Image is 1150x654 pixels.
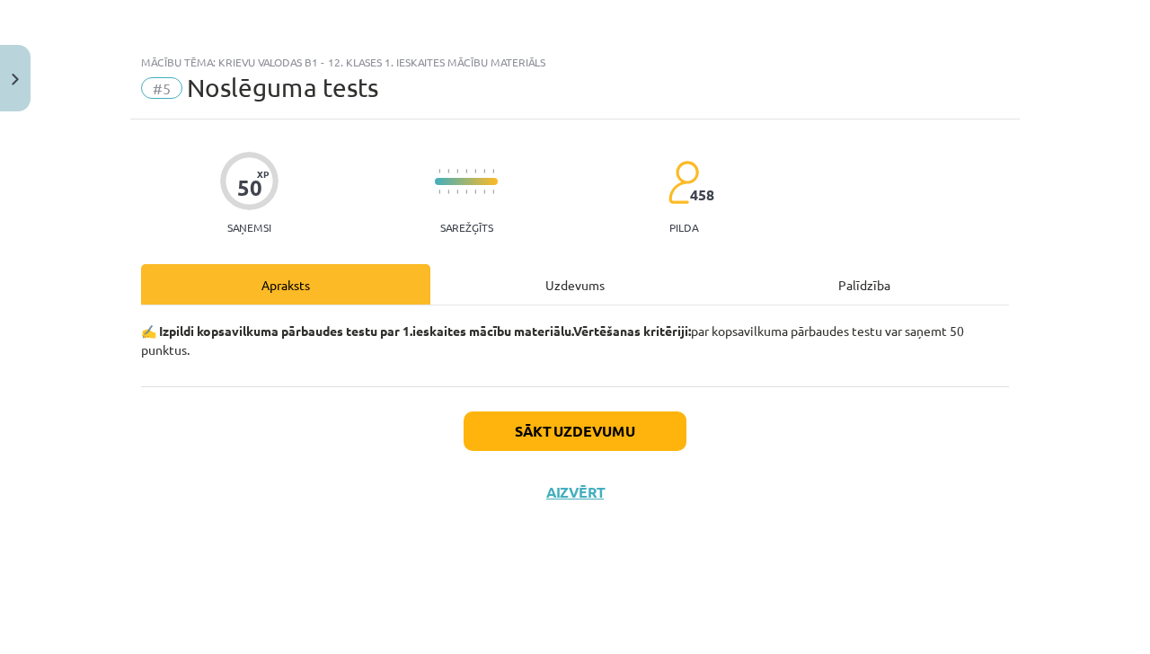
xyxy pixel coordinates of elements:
span: Noslēguma tests [187,73,378,102]
img: icon-short-line-57e1e144782c952c97e751825c79c345078a6d821885a25fce030b3d8c18986b.svg [483,169,485,173]
div: Palīdzība [720,264,1009,305]
div: Apraksts [141,264,430,305]
strong: Vērtēšanas kritēriji: [573,323,691,339]
img: icon-short-line-57e1e144782c952c97e751825c79c345078a6d821885a25fce030b3d8c18986b.svg [465,169,467,173]
img: students-c634bb4e5e11cddfef0936a35e636f08e4e9abd3cc4e673bd6f9a4125e45ecb1.svg [668,160,699,205]
img: icon-short-line-57e1e144782c952c97e751825c79c345078a6d821885a25fce030b3d8c18986b.svg [474,190,476,194]
img: icon-short-line-57e1e144782c952c97e751825c79c345078a6d821885a25fce030b3d8c18986b.svg [438,190,440,194]
p: pilda [669,221,698,234]
img: icon-short-line-57e1e144782c952c97e751825c79c345078a6d821885a25fce030b3d8c18986b.svg [474,169,476,173]
img: icon-short-line-57e1e144782c952c97e751825c79c345078a6d821885a25fce030b3d8c18986b.svg [447,169,449,173]
button: Sākt uzdevumu [464,411,686,451]
img: icon-short-line-57e1e144782c952c97e751825c79c345078a6d821885a25fce030b3d8c18986b.svg [447,190,449,194]
img: icon-short-line-57e1e144782c952c97e751825c79c345078a6d821885a25fce030b3d8c18986b.svg [465,190,467,194]
b: ✍️ Izpildi kopsavilkuma pārbaudes testu par 1.ieskaites mācību materiālu. [141,323,573,339]
img: icon-short-line-57e1e144782c952c97e751825c79c345078a6d821885a25fce030b3d8c18986b.svg [483,190,485,194]
span: #5 [141,77,182,99]
img: icon-short-line-57e1e144782c952c97e751825c79c345078a6d821885a25fce030b3d8c18986b.svg [456,190,458,194]
img: icon-short-line-57e1e144782c952c97e751825c79c345078a6d821885a25fce030b3d8c18986b.svg [492,190,494,194]
span: XP [257,169,269,179]
div: Uzdevums [430,264,720,305]
button: Aizvērt [541,483,609,501]
p: Sarežģīts [440,221,493,234]
img: icon-short-line-57e1e144782c952c97e751825c79c345078a6d821885a25fce030b3d8c18986b.svg [492,169,494,173]
span: 458 [690,187,714,203]
p: Saņemsi [220,221,279,234]
img: icon-short-line-57e1e144782c952c97e751825c79c345078a6d821885a25fce030b3d8c18986b.svg [438,169,440,173]
div: Mācību tēma: Krievu valodas b1 - 12. klases 1. ieskaites mācību materiāls [141,56,1009,68]
img: icon-close-lesson-0947bae3869378f0d4975bcd49f059093ad1ed9edebbc8119c70593378902aed.svg [12,74,19,85]
p: par kopsavilkuma pārbaudes testu var saņemt 50 punktus. [141,322,1009,359]
div: 50 [237,175,262,200]
img: icon-short-line-57e1e144782c952c97e751825c79c345078a6d821885a25fce030b3d8c18986b.svg [456,169,458,173]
